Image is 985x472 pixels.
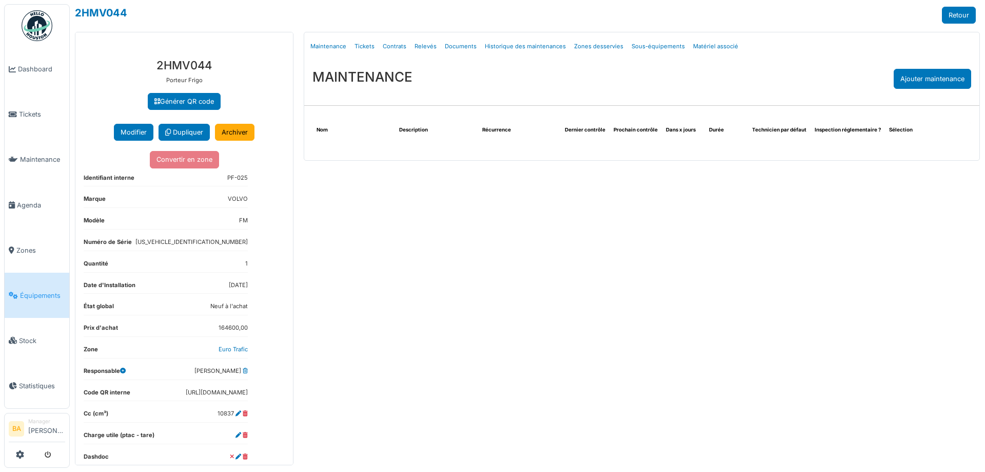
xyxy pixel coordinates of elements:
dt: Numéro de Série [84,238,132,251]
th: Technicien par défaut [748,122,811,138]
dt: Identifiant interne [84,174,134,186]
a: Relevés [410,34,441,59]
dd: [URL][DOMAIN_NAME] [186,388,248,397]
dd: 164600,00 [219,324,248,332]
span: Statistiques [19,381,65,391]
a: Dashboard [5,47,69,92]
a: Stock [5,318,69,363]
th: Sélection [885,122,928,138]
li: BA [9,421,24,437]
dt: Code QR interne [84,388,130,401]
a: Zones desservies [570,34,627,59]
span: Agenda [17,200,65,210]
dt: Marque [84,195,106,207]
dd: 1 [245,259,248,268]
a: Équipements [5,273,69,318]
span: Dashboard [18,64,65,74]
dt: Dashdoc [84,452,109,465]
dd: FM [239,216,248,225]
span: Tickets [19,109,65,119]
th: Prochain contrôle [609,122,662,138]
th: Récurrence [478,122,561,138]
dd: [DATE] [229,281,248,290]
div: Manager [28,418,65,425]
span: Équipements [20,291,65,300]
span: Stock [19,336,65,346]
dt: Responsable [84,367,126,380]
th: Inspection réglementaire ? [811,122,885,138]
a: Archiver [215,124,254,141]
dd: PF-025 [227,174,248,182]
a: Contrats [379,34,410,59]
dd: [PERSON_NAME] [194,367,248,375]
th: Dans x jours [662,122,705,138]
dt: Prix d'achat [84,324,118,336]
a: Historique des maintenances [481,34,570,59]
span: Maintenance [20,155,65,164]
li: [PERSON_NAME] [28,418,65,440]
a: Matériel associé [689,34,742,59]
button: Modifier [114,124,153,141]
dt: Quantité [84,259,108,272]
a: 2HMV044 [75,7,127,19]
span: Zones [16,246,65,255]
dt: Charge utile (ptac - tare) [84,431,154,444]
a: Euro Trafic [219,346,248,353]
img: Badge_color-CXgf-gQk.svg [22,10,52,41]
dt: Cc (cm³) [84,409,108,422]
a: Statistiques [5,363,69,408]
dd: 10837 [218,409,248,418]
dd: VOLVO [228,195,248,203]
dt: Zone [84,345,98,358]
a: Zones [5,228,69,273]
th: Description [395,122,478,138]
a: Tickets [5,92,69,137]
dd: [US_VEHICLE_IDENTIFICATION_NUMBER] [135,238,248,247]
a: Maintenance [5,137,69,182]
a: Documents [441,34,481,59]
div: Ajouter maintenance [894,69,971,89]
dt: Date d'Installation [84,281,135,294]
dd: Neuf à l'achat [210,302,248,311]
a: Agenda [5,182,69,228]
th: Dernier contrôle [561,122,609,138]
a: Tickets [350,34,379,59]
a: Maintenance [306,34,350,59]
th: Durée [705,122,748,138]
p: Porteur Frigo [84,76,285,85]
th: Nom [312,122,395,138]
h3: 2HMV044 [84,59,285,72]
a: BA Manager[PERSON_NAME] [9,418,65,442]
h3: MAINTENANCE [312,69,412,85]
a: Sous-équipements [627,34,689,59]
dt: État global [84,302,114,315]
dt: Modèle [84,216,105,229]
a: Générer QR code [148,93,221,110]
a: Dupliquer [159,124,210,141]
a: Retour [942,7,976,24]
